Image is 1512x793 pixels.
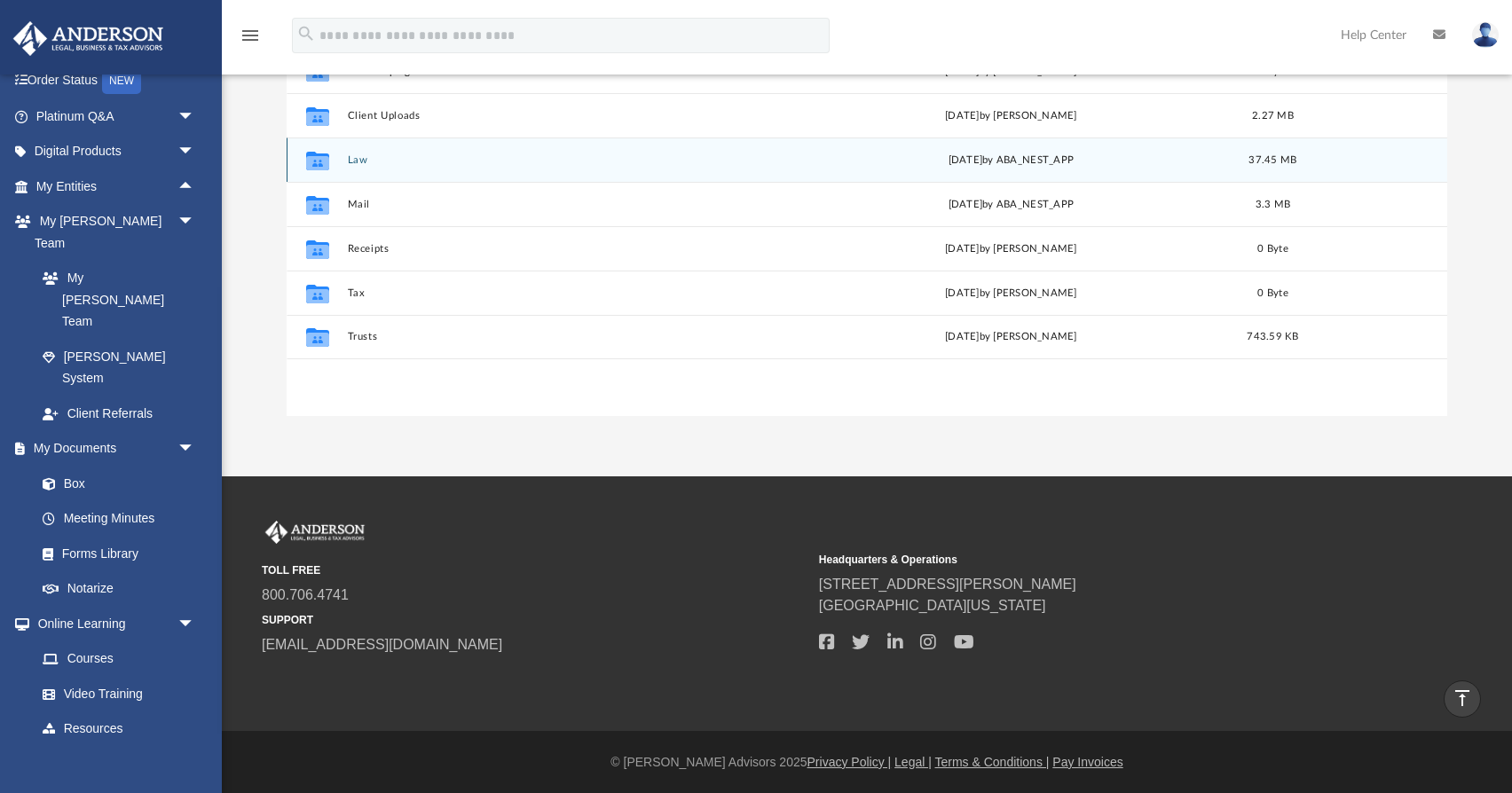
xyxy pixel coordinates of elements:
a: Pay Invoices [1052,755,1122,769]
div: [DATE] by [PERSON_NAME] [792,329,1230,345]
small: Headquarters & Operations [819,552,1364,568]
span: arrow_drop_down [177,606,213,642]
a: Courses [25,641,213,677]
a: Forms Library [25,536,204,571]
a: [GEOGRAPHIC_DATA][US_STATE] [819,598,1046,613]
span: arrow_drop_down [177,204,213,240]
span: 3.3 MB [1255,199,1290,208]
div: by ABA_NEST_APP [792,152,1230,168]
div: NEW [102,67,141,94]
a: Order StatusNEW [12,63,222,99]
a: 800.706.4741 [262,587,349,602]
span: arrow_drop_down [177,98,213,135]
div: by ABA_NEST_APP [792,196,1230,212]
button: Bookkeeping [347,66,784,77]
a: My [PERSON_NAME] Team [25,261,204,340]
span: arrow_drop_down [177,134,213,170]
div: [DATE] by [PERSON_NAME] [792,63,1230,79]
span: 0 Byte [1257,287,1288,297]
i: search [296,24,316,43]
span: arrow_drop_down [177,431,213,467]
a: menu [240,34,261,46]
div: grid [287,49,1448,417]
a: Resources [25,711,213,747]
small: TOLL FREE [262,562,807,578]
a: vertical_align_top [1444,680,1481,718]
span: 743.59 KB [1247,332,1298,342]
div: [DATE] by [PERSON_NAME] [792,240,1230,256]
span: 0 Byte [1257,66,1288,75]
span: 37.45 MB [1248,154,1296,164]
a: Video Training [25,676,204,711]
a: [EMAIL_ADDRESS][DOMAIN_NAME] [262,637,502,652]
span: arrow_drop_up [177,169,213,205]
a: Digital Productsarrow_drop_down [12,134,222,169]
button: Client Uploads [347,110,784,122]
div: © [PERSON_NAME] Advisors 2025 [222,753,1512,772]
img: Anderson Advisors Platinum Portal [262,521,368,544]
span: 2.27 MB [1252,110,1294,120]
a: Notarize [25,571,213,607]
a: Terms & Conditions | [935,755,1050,769]
a: Meeting Minutes [25,501,213,537]
span: [DATE] [948,154,982,164]
img: User Pic [1472,22,1499,48]
span: [DATE] [948,199,982,208]
button: Mail [347,199,784,210]
div: [DATE] by [PERSON_NAME] [792,285,1230,301]
div: [DATE] by [PERSON_NAME] [792,107,1230,123]
a: Platinum Q&Aarrow_drop_down [12,98,222,134]
button: Tax [347,287,784,299]
a: [PERSON_NAME] System [25,339,213,396]
button: Law [347,154,784,166]
button: Receipts [347,243,784,255]
a: Box [25,466,204,501]
i: menu [240,25,261,46]
span: 0 Byte [1257,243,1288,253]
button: Trusts [347,331,784,342]
small: SUPPORT [262,612,807,628]
a: Online Learningarrow_drop_down [12,606,213,641]
img: Anderson Advisors Platinum Portal [8,21,169,56]
a: My [PERSON_NAME] Teamarrow_drop_down [12,204,213,261]
i: vertical_align_top [1452,687,1473,709]
a: [STREET_ADDRESS][PERSON_NAME] [819,577,1076,592]
a: Legal | [894,755,932,769]
a: Client Referrals [25,396,213,431]
a: My Documentsarrow_drop_down [12,431,213,467]
a: Privacy Policy | [807,755,892,769]
a: My Entitiesarrow_drop_up [12,169,222,204]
